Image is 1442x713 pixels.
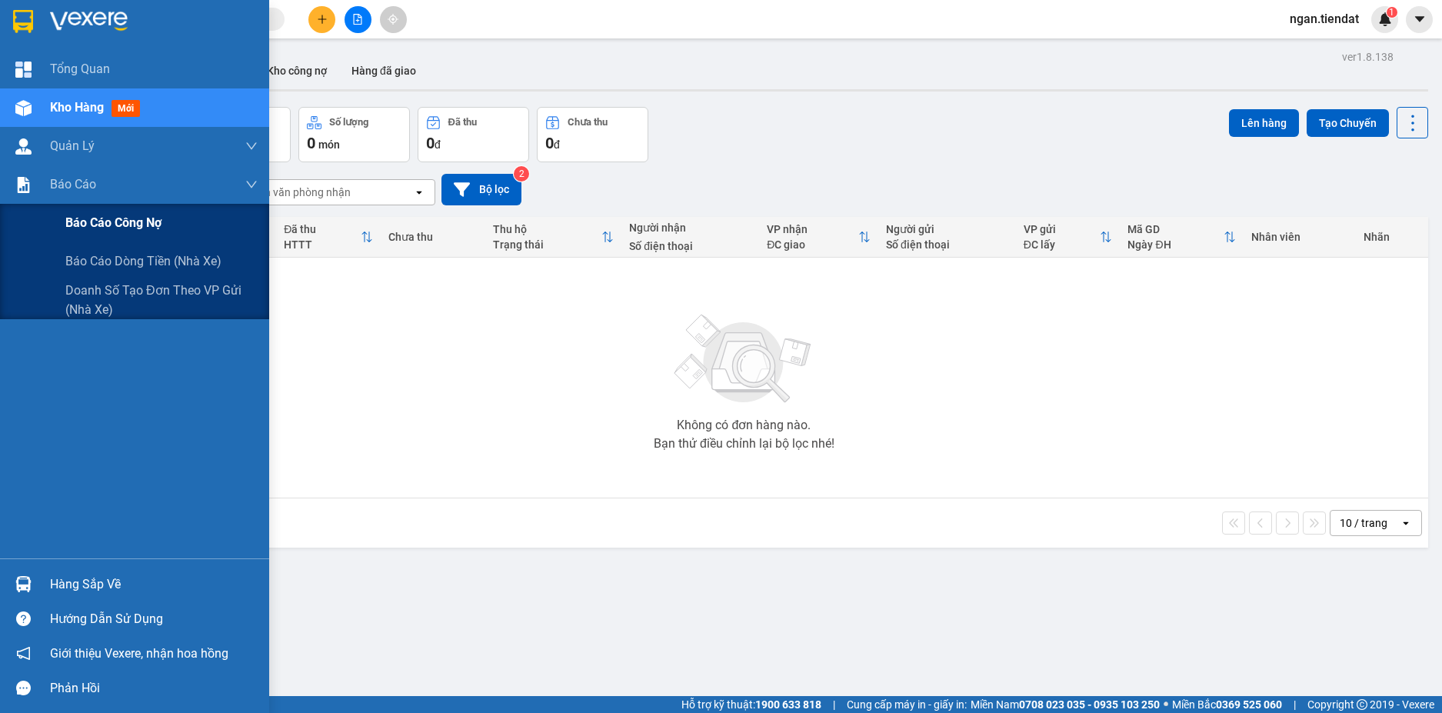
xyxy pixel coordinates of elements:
span: | [833,696,835,713]
span: 0 [307,134,315,152]
sup: 2 [514,166,529,182]
button: Hàng đã giao [339,52,428,89]
img: solution-icon [15,177,32,193]
span: down [245,178,258,191]
button: Lên hàng [1229,109,1299,137]
button: Đã thu0đ [418,107,529,162]
div: Số lượng [329,117,368,128]
th: Toggle SortBy [1120,217,1243,258]
span: Doanh số tạo đơn theo VP gửi (nhà xe) [65,281,258,319]
div: Chọn văn phòng nhận [245,185,351,200]
strong: 0369 525 060 [1216,698,1282,711]
div: Không có đơn hàng nào. [677,419,811,431]
span: question-circle [16,611,31,626]
span: Kho hàng [50,100,104,115]
div: Chưa thu [388,231,478,243]
div: Người gửi [886,223,1008,235]
span: Báo cáo dòng tiền (nhà xe) [65,252,221,271]
div: VP nhận [767,223,858,235]
div: 10 / trang [1340,515,1387,531]
div: Trạng thái [493,238,601,251]
button: Tạo Chuyến [1307,109,1389,137]
div: Ngày ĐH [1127,238,1223,251]
div: ĐC giao [767,238,858,251]
span: Giới thiệu Vexere, nhận hoa hồng [50,644,228,663]
img: warehouse-icon [15,100,32,116]
span: mới [112,100,140,117]
div: Đã thu [284,223,361,235]
div: Chưa thu [568,117,608,128]
button: Kho công nợ [255,52,339,89]
div: Đã thu [448,117,477,128]
span: | [1294,696,1296,713]
span: down [245,140,258,152]
span: notification [16,646,31,661]
div: Hàng sắp về [50,573,258,596]
span: món [318,138,340,151]
img: svg+xml;base64,PHN2ZyBjbGFzcz0ibGlzdC1wbHVnX19zdmciIHhtbG5zPSJodHRwOi8vd3d3LnczLm9yZy8yMDAwL3N2Zy... [667,305,821,413]
div: Nhân viên [1251,231,1348,243]
div: Bạn thử điều chỉnh lại bộ lọc nhé! [654,438,834,450]
button: aim [380,6,407,33]
sup: 1 [1387,7,1397,18]
button: caret-down [1406,6,1433,33]
span: plus [317,14,328,25]
div: Số điện thoại [886,238,1008,251]
span: Cung cấp máy in - giấy in: [847,696,967,713]
button: Bộ lọc [441,174,521,205]
span: đ [554,138,560,151]
div: ĐC lấy [1024,238,1101,251]
span: Miền Nam [971,696,1160,713]
span: 0 [545,134,554,152]
span: caret-down [1413,12,1427,26]
div: Số điện thoại [629,240,751,252]
img: warehouse-icon [15,138,32,155]
span: aim [388,14,398,25]
span: ⚪️ [1164,701,1168,708]
th: Toggle SortBy [759,217,878,258]
span: Miền Bắc [1172,696,1282,713]
div: VP gửi [1024,223,1101,235]
span: Quản Lý [50,136,95,155]
img: icon-new-feature [1378,12,1392,26]
img: logo-vxr [13,10,33,33]
div: Nhãn [1364,231,1420,243]
img: dashboard-icon [15,62,32,78]
span: đ [435,138,441,151]
th: Toggle SortBy [1016,217,1121,258]
div: HTTT [284,238,361,251]
svg: open [413,186,425,198]
strong: 1900 633 818 [755,698,821,711]
th: Toggle SortBy [276,217,381,258]
div: ver 1.8.138 [1342,48,1394,65]
img: warehouse-icon [15,576,32,592]
button: Số lượng0món [298,107,410,162]
svg: open [1400,517,1412,529]
span: Báo cáo công nợ [65,213,162,232]
div: Thu hộ [493,223,601,235]
button: Chưa thu0đ [537,107,648,162]
span: file-add [352,14,363,25]
button: file-add [345,6,371,33]
button: plus [308,6,335,33]
div: Hướng dẫn sử dụng [50,608,258,631]
span: message [16,681,31,695]
span: Hỗ trợ kỹ thuật: [681,696,821,713]
span: 1 [1389,7,1394,18]
th: Toggle SortBy [485,217,621,258]
span: Tổng Quan [50,59,110,78]
span: copyright [1357,699,1367,710]
span: 0 [426,134,435,152]
div: Người nhận [629,222,751,234]
span: Báo cáo [50,175,96,194]
div: Mã GD [1127,223,1223,235]
div: Phản hồi [50,677,258,700]
span: ngan.tiendat [1277,9,1371,28]
strong: 0708 023 035 - 0935 103 250 [1019,698,1160,711]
